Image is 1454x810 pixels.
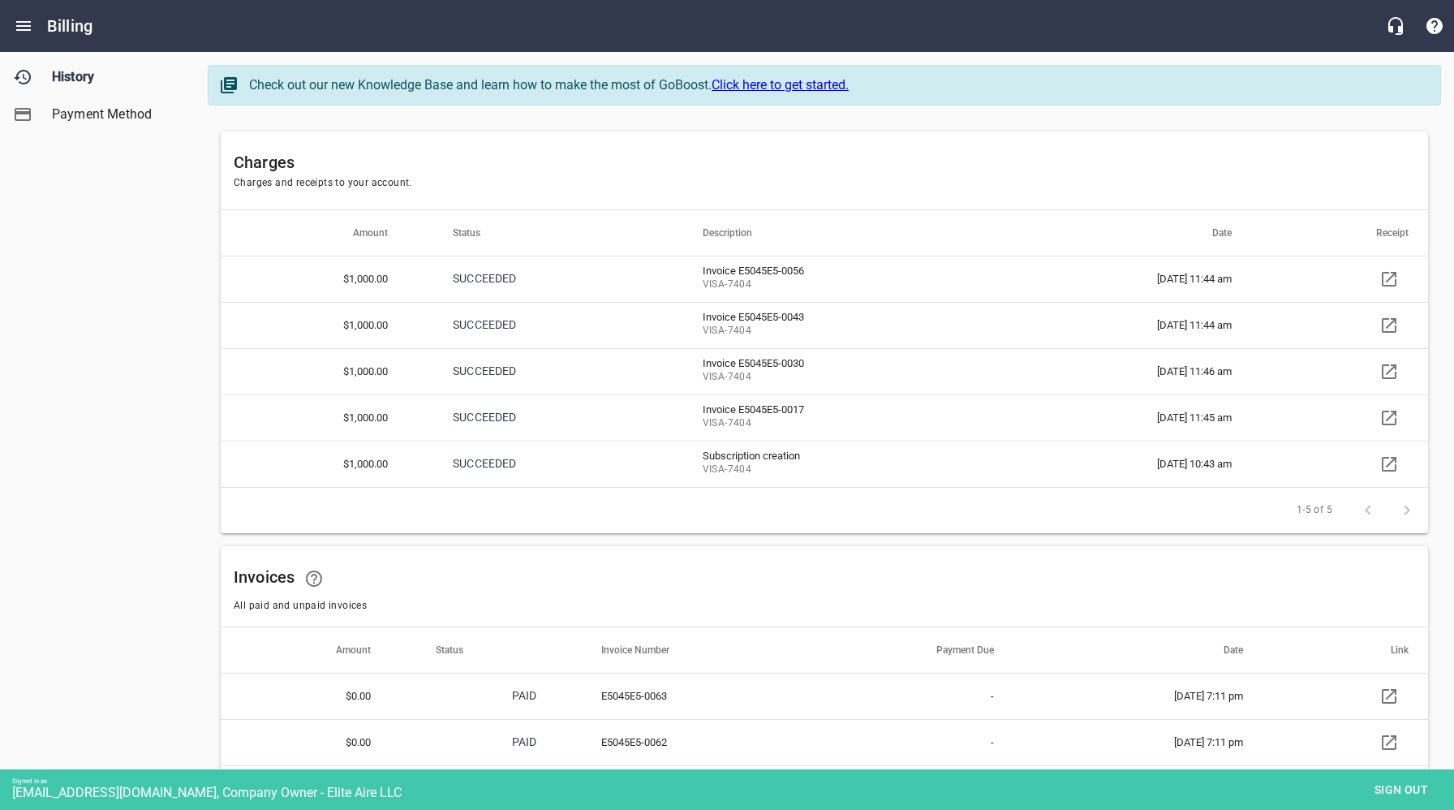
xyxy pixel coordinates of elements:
[683,302,1006,348] td: Invoice E5045E5-0043
[1006,302,1277,348] td: [DATE] 11:44 am
[234,177,412,188] span: Charges and receipts to your account.
[416,627,582,673] th: Status
[1277,210,1428,256] th: Receipt
[433,210,682,256] th: Status
[221,441,433,487] th: $1,000.00
[453,317,637,334] p: SUCCEEDED
[1039,719,1289,765] td: [DATE] 7:11 pm
[683,348,1006,394] td: Invoice E5045E5-0030
[52,105,175,124] span: Payment Method
[582,673,819,719] td: E5045E5-0063
[221,394,433,441] th: $1,000.00
[221,256,433,302] th: $1,000.00
[1039,627,1289,673] th: Date
[436,734,536,751] p: PAID
[712,77,849,93] a: Click here to get started.
[221,673,416,719] th: $0.00
[453,363,637,380] p: SUCCEEDED
[1288,627,1428,673] th: Link
[820,673,1039,719] td: -
[703,462,961,478] span: VISA - 7404
[436,687,536,704] p: PAID
[1367,780,1435,800] span: Sign out
[234,559,1415,598] h6: Invoices
[47,13,92,39] h6: Billing
[683,394,1006,441] td: Invoice E5045E5-0017
[703,323,961,339] span: VISA - 7404
[221,302,433,348] th: $1,000.00
[1006,210,1277,256] th: Date
[221,348,433,394] th: $1,000.00
[1006,256,1277,302] td: [DATE] 11:44 am
[703,416,961,432] span: VISA - 7404
[582,627,819,673] th: Invoice Number
[4,6,43,45] button: Open drawer
[1297,502,1332,519] span: 1-5 of 5
[12,778,1454,785] div: Signed in as
[1039,673,1289,719] td: [DATE] 7:11 pm
[234,149,1415,175] h6: Charges
[1376,6,1415,45] button: Live Chat
[1361,775,1442,805] button: Sign out
[820,627,1039,673] th: Payment Due
[453,409,637,426] p: SUCCEEDED
[221,627,416,673] th: Amount
[1415,6,1454,45] button: Support Portal
[703,277,961,293] span: VISA - 7404
[1006,348,1277,394] td: [DATE] 11:46 am
[52,67,175,87] span: History
[683,210,1006,256] th: Description
[683,441,1006,487] td: Subscription creation
[221,210,433,256] th: Amount
[820,719,1039,765] td: -
[12,785,1454,800] div: [EMAIL_ADDRESS][DOMAIN_NAME], Company Owner - Elite Aire LLC
[683,256,1006,302] td: Invoice E5045E5-0056
[249,75,1424,95] div: Check out our new Knowledge Base and learn how to make the most of GoBoost.
[221,719,416,765] th: $0.00
[234,600,367,611] span: All paid and unpaid invoices
[703,369,961,386] span: VISA - 7404
[582,719,819,765] td: E5045E5-0062
[453,455,637,472] p: SUCCEEDED
[295,559,333,598] a: Learn how your statements and invoices will look
[1006,441,1277,487] td: [DATE] 10:43 am
[453,270,637,287] p: SUCCEEDED
[1006,394,1277,441] td: [DATE] 11:45 am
